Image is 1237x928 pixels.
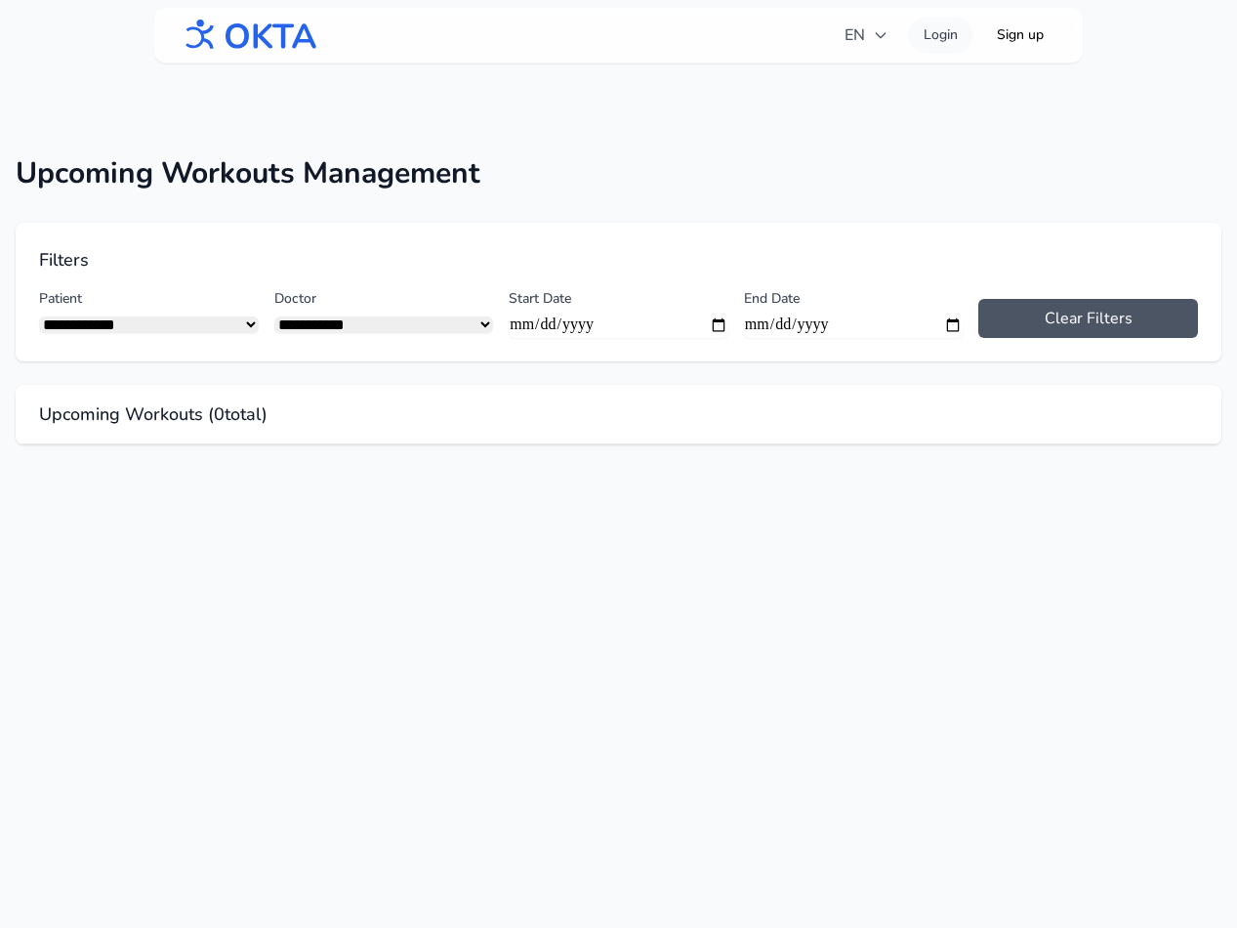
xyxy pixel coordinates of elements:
label: Patient [39,289,259,309]
span: EN [845,23,888,47]
a: Login [908,18,973,53]
a: Sign up [981,18,1059,53]
label: Start Date [509,289,728,309]
h1: Upcoming Workouts Management [16,156,1221,191]
h2: Upcoming Workouts ( 0 total) [39,401,1198,428]
label: Doctor [274,289,494,309]
button: Clear Filters [978,299,1198,338]
img: OKTA logo [178,10,318,61]
label: End Date [744,289,964,309]
h2: Filters [39,246,1198,274]
button: EN [833,16,900,55]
